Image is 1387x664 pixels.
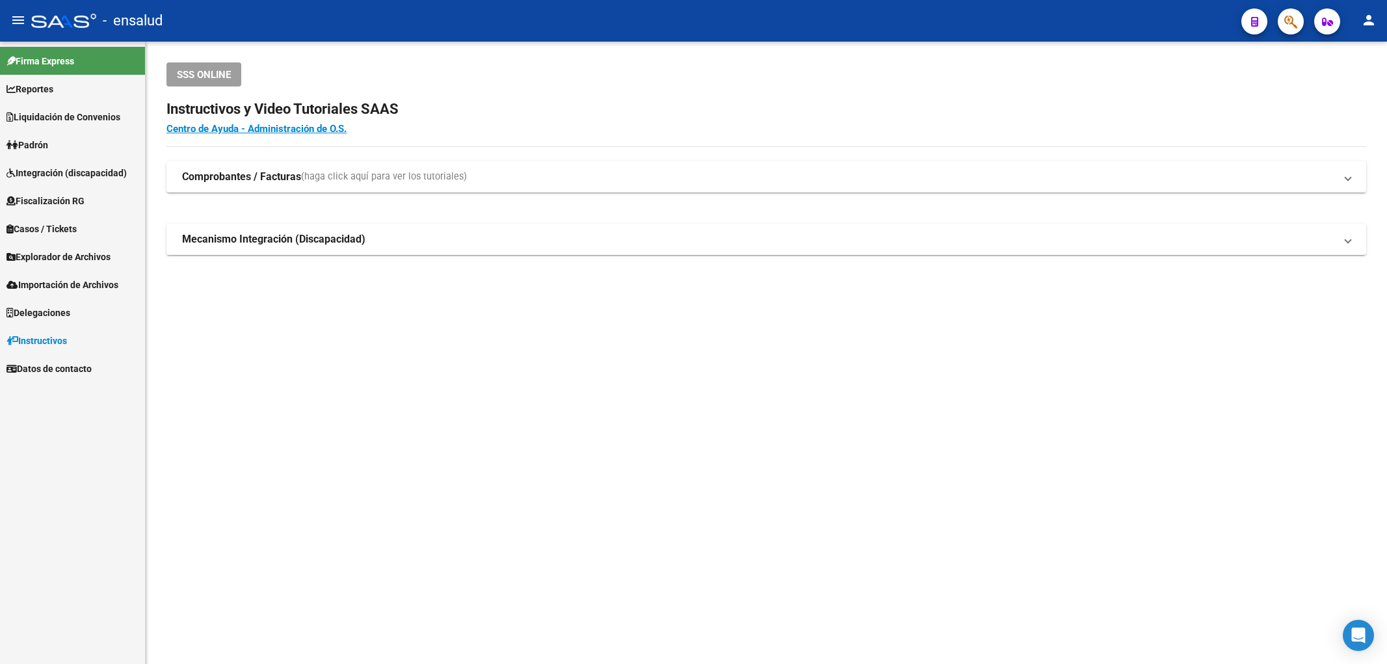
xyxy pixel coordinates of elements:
[7,222,77,236] span: Casos / Tickets
[1361,12,1377,28] mat-icon: person
[166,161,1366,193] mat-expansion-panel-header: Comprobantes / Facturas(haga click aquí para ver los tutoriales)
[166,97,1366,122] h2: Instructivos y Video Tutoriales SAAS
[7,110,120,124] span: Liquidación de Convenios
[182,232,365,246] strong: Mecanismo Integración (Discapacidad)
[177,69,231,81] span: SSS ONLINE
[10,12,26,28] mat-icon: menu
[166,62,241,86] button: SSS ONLINE
[1343,620,1374,651] div: Open Intercom Messenger
[7,278,118,292] span: Importación de Archivos
[7,82,53,96] span: Reportes
[7,138,48,152] span: Padrón
[103,7,163,35] span: - ensalud
[7,334,67,348] span: Instructivos
[7,306,70,320] span: Delegaciones
[166,224,1366,255] mat-expansion-panel-header: Mecanismo Integración (Discapacidad)
[7,54,74,68] span: Firma Express
[7,166,127,180] span: Integración (discapacidad)
[7,362,92,376] span: Datos de contacto
[7,250,111,264] span: Explorador de Archivos
[7,194,85,208] span: Fiscalización RG
[301,170,467,184] span: (haga click aquí para ver los tutoriales)
[182,170,301,184] strong: Comprobantes / Facturas
[166,123,347,135] a: Centro de Ayuda - Administración de O.S.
